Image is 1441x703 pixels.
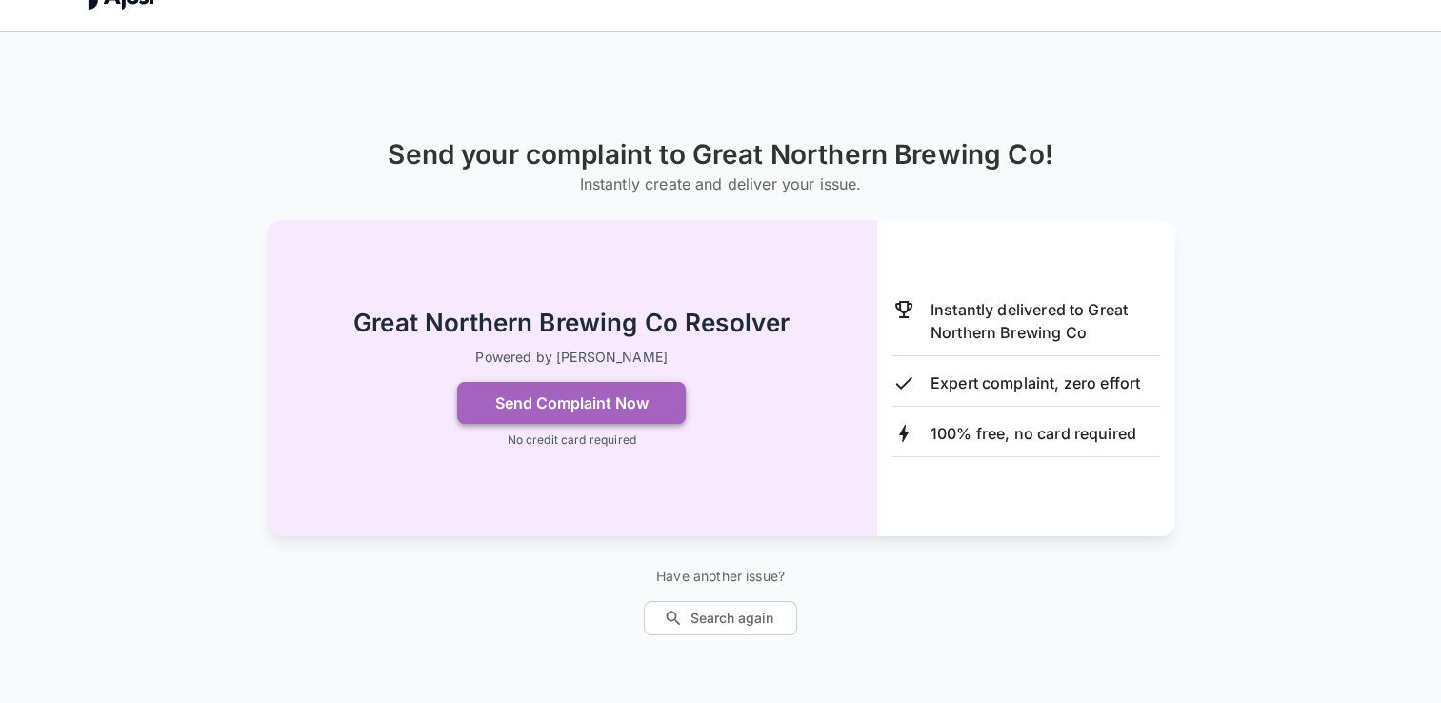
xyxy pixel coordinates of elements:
[931,422,1136,445] p: 100% free, no card required
[388,139,1052,171] h1: Send your complaint to Great Northern Brewing Co!
[644,601,797,636] button: Search again
[507,432,635,449] p: No credit card required
[644,567,797,586] p: Have another issue?
[475,348,668,367] p: Powered by [PERSON_NAME]
[353,307,790,340] h2: Great Northern Brewing Co Resolver
[931,298,1160,344] p: Instantly delivered to Great Northern Brewing Co
[457,382,686,424] button: Send Complaint Now
[388,171,1052,197] h6: Instantly create and deliver your issue.
[931,372,1140,394] p: Expert complaint, zero effort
